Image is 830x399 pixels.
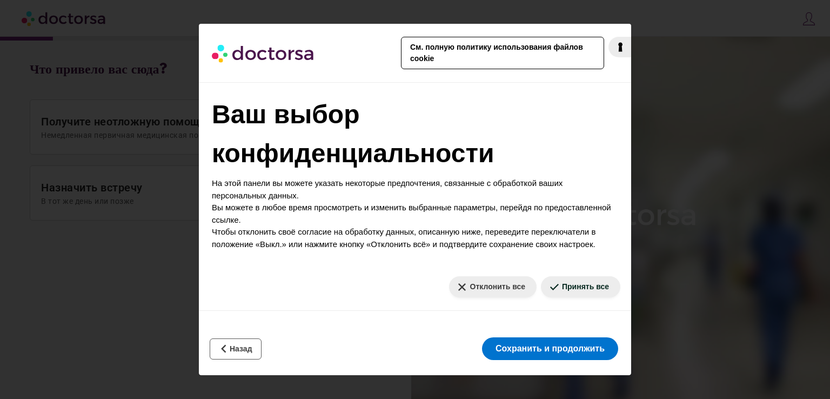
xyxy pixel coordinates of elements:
[541,276,620,297] button: Принять все
[496,344,605,353] font: Сохранить и продолжить
[449,276,537,297] button: Отклонить все
[230,344,252,353] font: Назад
[482,337,618,360] button: Сохранить и продолжить
[212,203,611,224] font: Вы можете в любое время просмотреть и изменить выбранные параметры, перейдя по предоставленной сс...
[410,43,583,63] font: См. полную политику использования файлов cookie
[562,282,609,291] font: Принять все
[608,37,631,57] a: iubenda — Политика использования файлов cookie и управление соответствием требованиям к файлам co...
[212,227,595,249] font: Чтобы отклонить своё согласие на обработку данных, описанную ниже, переведите переключатели в пол...
[212,178,563,200] font: На этой панели вы можете указать некоторые предпочтения, связанные с обработкой ваших персональны...
[212,100,494,168] font: Ваш выбор конфиденциальности
[212,38,316,68] img: логотип
[470,282,525,291] font: Отклонить все
[401,37,604,69] button: См. полную политику использования файлов cookie
[210,338,262,360] button: Назад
